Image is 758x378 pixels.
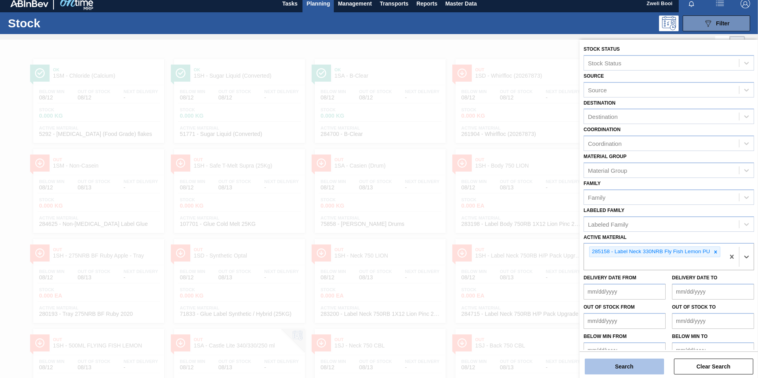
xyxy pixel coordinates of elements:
label: Family [584,181,601,186]
div: 285158 - Label Neck 330NRB Fly Fish Lemon PU [590,247,711,257]
div: List Vision [715,36,730,51]
div: Destination [588,113,618,120]
label: Stock Status [584,46,620,52]
label: Active Material [584,235,626,240]
div: Source [588,86,607,93]
div: Card Vision [730,36,745,51]
label: Out of Stock to [672,304,716,310]
label: Below Min from [584,334,627,339]
label: Source [584,73,604,79]
label: Delivery Date to [672,275,717,281]
div: Programming: no user selected [659,15,679,31]
div: Coordination [588,140,622,147]
div: Family [588,194,605,200]
input: mm/dd/yyyy [584,284,666,300]
span: Filter [716,20,729,27]
label: Destination [584,100,615,106]
input: mm/dd/yyyy [672,284,754,300]
h1: Stock [8,19,126,28]
label: Labeled Family [584,208,624,213]
input: mm/dd/yyyy [672,313,754,329]
input: mm/dd/yyyy [584,342,666,358]
input: mm/dd/yyyy [584,313,666,329]
label: Below Min to [672,334,708,339]
div: Material Group [588,167,627,174]
label: Delivery Date from [584,275,636,281]
label: Material Group [584,154,626,159]
label: Out of Stock from [584,304,635,310]
label: Coordination [584,127,620,132]
div: Stock Status [588,59,621,66]
div: Labeled Family [588,221,628,227]
input: mm/dd/yyyy [672,342,754,358]
button: Filter [683,15,750,31]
